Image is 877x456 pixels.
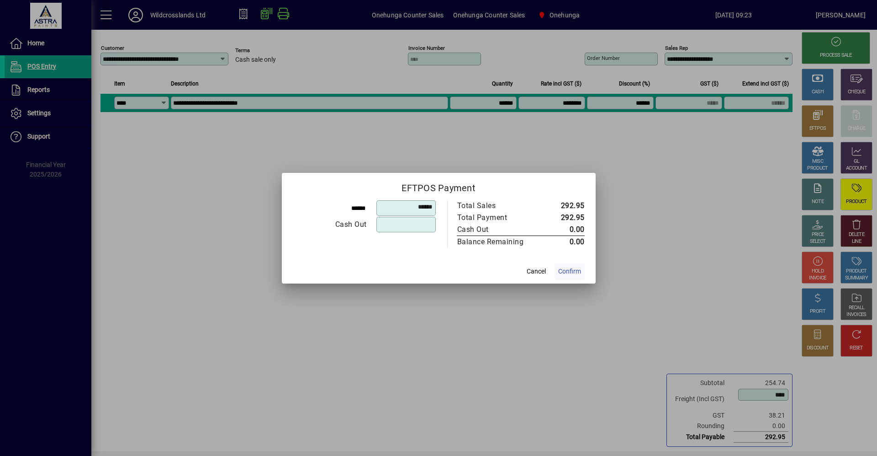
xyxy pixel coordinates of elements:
[543,224,585,236] td: 0.00
[555,263,585,280] button: Confirm
[457,224,534,235] div: Cash Out
[558,267,581,276] span: Confirm
[457,200,543,212] td: Total Sales
[543,212,585,224] td: 292.95
[293,219,367,230] div: Cash Out
[282,173,596,199] h2: EFTPOS Payment
[543,200,585,212] td: 292.95
[457,236,534,247] div: Balance Remaining
[543,236,585,248] td: 0.00
[522,263,551,280] button: Cancel
[457,212,543,224] td: Total Payment
[527,267,546,276] span: Cancel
